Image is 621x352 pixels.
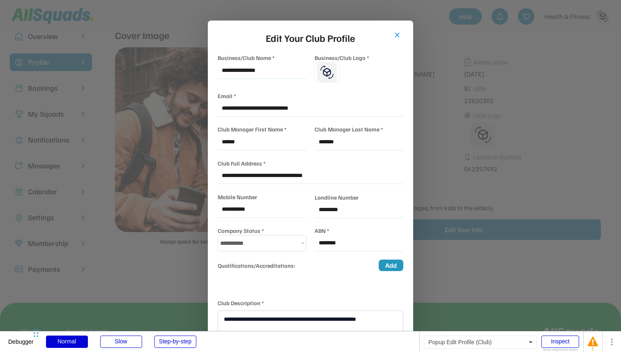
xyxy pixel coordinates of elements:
div: Company Status * [218,226,264,235]
div: 1 [588,347,598,351]
div: Landline Number [315,193,359,202]
div: Inspect [541,336,579,348]
div: Business/Club Logo * [315,53,369,62]
div: Club Manager Last Name * [315,125,383,133]
div: ABN * [315,226,329,235]
div: Email * [218,92,236,100]
div: Edit Your Club Profile [218,30,403,45]
div: Business/Club Name * [218,53,275,62]
button: Add [379,260,403,271]
div: Normal [46,336,88,348]
div: Show responsive boxes [541,348,579,352]
div: Club Full Address * [218,159,266,168]
div: Club Manager First Name * [218,125,287,133]
div: Popup Edit Profile (Club) [424,336,537,349]
div: Qualifications/Accreditations: [218,261,295,270]
div: Mobile Number [218,193,257,201]
div: Slow [100,336,142,348]
div: Step-by-step [154,336,196,348]
div: Club Description * [218,299,264,307]
button: close [393,31,401,39]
